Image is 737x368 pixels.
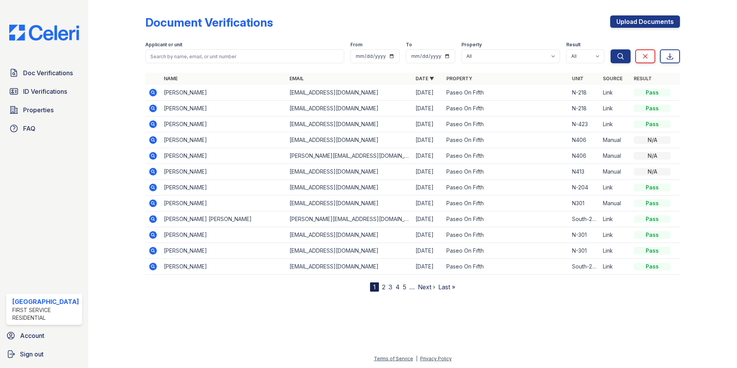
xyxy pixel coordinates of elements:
td: South-2-8 [569,259,600,275]
td: Paseo On Fifth [443,132,569,148]
td: [EMAIL_ADDRESS][DOMAIN_NAME] [286,85,412,101]
td: Link [600,259,631,275]
td: [DATE] [412,164,443,180]
td: Manual [600,164,631,180]
a: Last » [438,283,455,291]
a: Email [289,76,304,81]
td: Link [600,211,631,227]
td: N413 [569,164,600,180]
a: ID Verifications [6,84,82,99]
td: [PERSON_NAME] [161,259,287,275]
td: N406 [569,148,600,164]
td: Link [600,85,631,101]
a: 2 [382,283,385,291]
div: Pass [634,89,671,96]
div: Pass [634,247,671,255]
td: [DATE] [412,116,443,132]
div: Pass [634,231,671,239]
td: [PERSON_NAME] [161,164,287,180]
a: Property [446,76,472,81]
td: Link [600,243,631,259]
td: N-301 [569,243,600,259]
div: N/A [634,168,671,176]
td: Paseo On Fifth [443,196,569,211]
td: N-218 [569,101,600,116]
td: [EMAIL_ADDRESS][DOMAIN_NAME] [286,116,412,132]
div: N/A [634,136,671,144]
td: [PERSON_NAME] [161,101,287,116]
td: [PERSON_NAME] [161,148,287,164]
td: Paseo On Fifth [443,101,569,116]
td: [PERSON_NAME] [161,132,287,148]
td: [PERSON_NAME] [161,227,287,243]
td: [PERSON_NAME] [161,196,287,211]
span: Properties [23,105,54,115]
td: N-301 [569,227,600,243]
a: 3 [389,283,392,291]
td: [PERSON_NAME] [161,116,287,132]
td: [PERSON_NAME][EMAIL_ADDRESS][DOMAIN_NAME] [286,148,412,164]
td: Paseo On Fifth [443,227,569,243]
td: Link [600,101,631,116]
a: Source [603,76,623,81]
div: Pass [634,263,671,270]
div: [GEOGRAPHIC_DATA] [12,297,79,306]
label: From [350,42,362,48]
div: Pass [634,120,671,128]
td: [PERSON_NAME] [PERSON_NAME] [161,211,287,227]
td: Paseo On Fifth [443,148,569,164]
div: Pass [634,184,671,191]
td: [EMAIL_ADDRESS][DOMAIN_NAME] [286,101,412,116]
td: [EMAIL_ADDRESS][DOMAIN_NAME] [286,227,412,243]
span: … [409,282,415,292]
td: [EMAIL_ADDRESS][DOMAIN_NAME] [286,259,412,275]
td: [PERSON_NAME] [161,243,287,259]
td: [DATE] [412,85,443,101]
td: N-423 [569,116,600,132]
div: Pass [634,199,671,207]
a: Name [164,76,178,81]
td: [DATE] [412,180,443,196]
td: [EMAIL_ADDRESS][DOMAIN_NAME] [286,164,412,180]
a: Date ▼ [416,76,434,81]
td: Link [600,227,631,243]
a: Account [3,328,85,343]
a: Properties [6,102,82,118]
td: [EMAIL_ADDRESS][DOMAIN_NAME] [286,196,412,211]
div: N/A [634,152,671,160]
td: [DATE] [412,259,443,275]
td: Link [600,116,631,132]
a: FAQ [6,121,82,136]
td: [EMAIL_ADDRESS][DOMAIN_NAME] [286,132,412,148]
label: Result [566,42,581,48]
td: N406 [569,132,600,148]
div: Pass [634,215,671,223]
td: Paseo On Fifth [443,211,569,227]
span: Account [20,331,44,340]
input: Search by name, email, or unit number [145,49,345,63]
td: Manual [600,148,631,164]
td: N-204 [569,180,600,196]
td: [EMAIL_ADDRESS][DOMAIN_NAME] [286,243,412,259]
a: Privacy Policy [420,356,452,361]
td: N301 [569,196,600,211]
td: Manual [600,132,631,148]
span: Doc Verifications [23,68,73,78]
td: [DATE] [412,196,443,211]
div: Pass [634,105,671,112]
span: ID Verifications [23,87,67,96]
td: [DATE] [412,211,443,227]
div: Document Verifications [145,15,273,29]
div: | [416,356,417,361]
td: N-218 [569,85,600,101]
div: First Service Residential [12,306,79,322]
a: Sign out [3,346,85,362]
td: Paseo On Fifth [443,164,569,180]
td: [PERSON_NAME] [161,85,287,101]
td: Paseo On Fifth [443,180,569,196]
td: Paseo On Fifth [443,116,569,132]
td: [EMAIL_ADDRESS][DOMAIN_NAME] [286,180,412,196]
a: Doc Verifications [6,65,82,81]
td: Paseo On Fifth [443,85,569,101]
td: [DATE] [412,132,443,148]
